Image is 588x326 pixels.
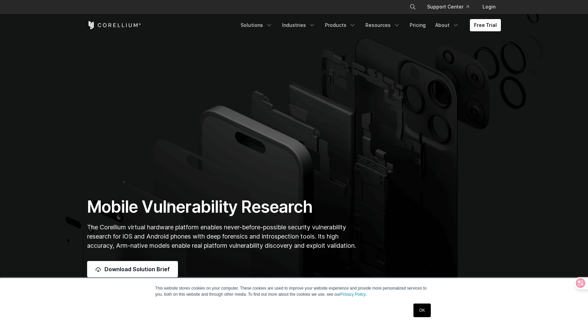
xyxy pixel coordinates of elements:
h1: Mobile Vulnerability Research [87,197,358,217]
span: Download Solution Brief [104,265,170,273]
a: Support Center [422,1,474,13]
p: This website stores cookies on your computer. These cookies are used to improve your website expe... [155,285,433,297]
a: Solutions [236,19,277,31]
a: OK [413,304,431,317]
a: Login [477,1,501,13]
a: Pricing [406,19,430,31]
a: Download Solution Brief [87,261,178,277]
span: The Corellium virtual hardware platform enables never-before-possible security vulnerability rese... [87,224,356,249]
a: Industries [278,19,320,31]
a: Corellium Home [87,21,141,29]
button: Search [407,1,419,13]
div: Navigation Menu [401,1,501,13]
a: Products [321,19,360,31]
a: Free Trial [470,19,501,31]
a: Privacy Policy. [340,292,366,297]
a: Resources [361,19,404,31]
div: Navigation Menu [236,19,501,31]
a: About [431,19,463,31]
